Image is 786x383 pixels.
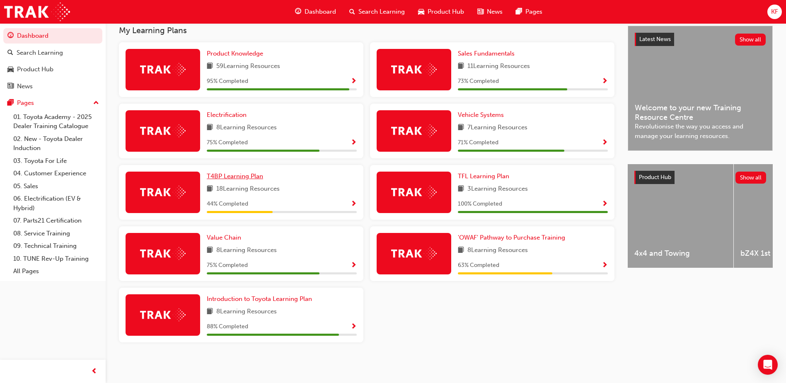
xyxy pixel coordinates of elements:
[93,98,99,109] span: up-icon
[207,50,263,57] span: Product Knowledge
[7,66,14,73] span: car-icon
[7,99,14,107] span: pages-icon
[207,172,266,181] a: T4BP Learning Plan
[458,172,509,180] span: TFL Learning Plan
[602,138,608,148] button: Show Progress
[735,34,766,46] button: Show all
[17,65,53,74] div: Product Hub
[288,3,343,20] a: guage-iconDashboard
[351,322,357,332] button: Show Progress
[140,308,186,321] img: Trak
[458,50,515,57] span: Sales Fundamentals
[458,245,464,256] span: book-icon
[458,123,464,133] span: book-icon
[207,199,248,209] span: 44 % Completed
[4,2,70,21] a: Trak
[10,180,102,193] a: 05. Sales
[207,184,213,194] span: book-icon
[10,111,102,133] a: 01. Toyota Academy - 2025 Dealer Training Catalogue
[634,249,727,258] span: 4x4 and Towing
[7,32,14,40] span: guage-icon
[358,7,405,17] span: Search Learning
[351,260,357,271] button: Show Progress
[207,233,244,242] a: Value Chain
[10,192,102,214] a: 06. Electrification (EV & Hybrid)
[458,184,464,194] span: book-icon
[458,77,499,86] span: 73 % Completed
[207,295,312,303] span: Introduction to Toyota Learning Plan
[628,26,773,151] a: Latest NewsShow allWelcome to your new Training Resource CentreRevolutionise the way you access a...
[391,247,437,260] img: Trak
[458,110,507,120] a: Vehicle Systems
[10,133,102,155] a: 02. New - Toyota Dealer Induction
[458,49,518,58] a: Sales Fundamentals
[10,214,102,227] a: 07. Parts21 Certification
[467,184,528,194] span: 3 Learning Resources
[458,138,498,148] span: 71 % Completed
[3,62,102,77] a: Product Hub
[351,76,357,87] button: Show Progress
[635,103,766,122] span: Welcome to your new Training Resource Centre
[207,322,248,332] span: 88 % Completed
[477,7,484,17] span: news-icon
[7,83,14,90] span: news-icon
[140,247,186,260] img: Trak
[207,138,248,148] span: 75 % Completed
[602,201,608,208] span: Show Progress
[207,307,213,317] span: book-icon
[305,7,336,17] span: Dashboard
[207,111,247,119] span: Electrification
[10,252,102,265] a: 10. TUNE Rev-Up Training
[428,7,464,17] span: Product Hub
[3,45,102,61] a: Search Learning
[17,98,34,108] div: Pages
[458,261,499,270] span: 63 % Completed
[207,49,266,58] a: Product Knowledge
[351,78,357,85] span: Show Progress
[3,95,102,111] button: Pages
[525,7,542,17] span: Pages
[3,27,102,95] button: DashboardSearch LearningProduct HubNews
[140,186,186,199] img: Trak
[391,124,437,137] img: Trak
[487,7,503,17] span: News
[391,63,437,76] img: Trak
[628,164,733,268] a: 4x4 and Towing
[10,227,102,240] a: 08. Service Training
[295,7,301,17] span: guage-icon
[216,307,277,317] span: 8 Learning Resources
[17,82,33,91] div: News
[10,167,102,180] a: 04. Customer Experience
[735,172,767,184] button: Show all
[602,76,608,87] button: Show Progress
[635,33,766,46] a: Latest NewsShow all
[602,139,608,147] span: Show Progress
[91,366,97,377] span: prev-icon
[602,199,608,209] button: Show Progress
[207,123,213,133] span: book-icon
[351,323,357,331] span: Show Progress
[602,262,608,269] span: Show Progress
[216,245,277,256] span: 8 Learning Resources
[207,245,213,256] span: book-icon
[639,36,671,43] span: Latest News
[767,5,782,19] button: KF
[351,138,357,148] button: Show Progress
[458,61,464,72] span: book-icon
[207,294,315,304] a: Introduction to Toyota Learning Plan
[351,262,357,269] span: Show Progress
[17,48,63,58] div: Search Learning
[207,234,241,241] span: Value Chain
[458,233,568,242] a: 'OWAF' Pathway to Purchase Training
[467,61,530,72] span: 11 Learning Resources
[635,122,766,141] span: Revolutionise the way you access and manage your learning resources.
[467,245,528,256] span: 8 Learning Resources
[7,49,13,57] span: search-icon
[207,77,248,86] span: 95 % Completed
[216,61,280,72] span: 59 Learning Resources
[758,355,778,375] div: Open Intercom Messenger
[771,7,778,17] span: KF
[351,201,357,208] span: Show Progress
[216,123,277,133] span: 8 Learning Resources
